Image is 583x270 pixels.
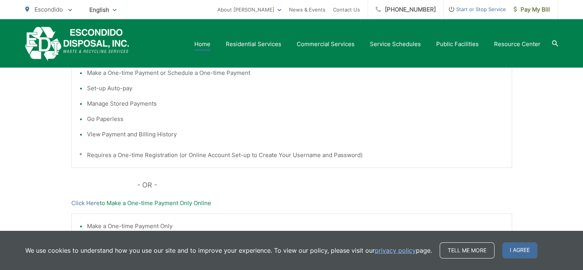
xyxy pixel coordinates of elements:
a: Home [194,40,210,49]
p: * Requires a One-time Registration (or Online Account Set-up to Create Your Username and Password) [79,151,504,160]
a: privacy policy [375,246,416,255]
li: Make a One-time Payment or Schedule a One-time Payment [87,68,504,78]
a: Residential Services [226,40,281,49]
a: Tell me more [440,242,494,258]
span: Pay My Bill [514,5,550,14]
p: - OR - [137,179,512,191]
a: Service Schedules [370,40,421,49]
span: Escondido [34,6,63,13]
span: English [84,3,122,17]
a: Click Here [71,199,100,208]
p: We use cookies to understand how you use our site and to improve your experience. To view our pol... [25,246,432,255]
a: EDCD logo. Return to the homepage. [25,27,129,61]
a: Contact Us [333,5,360,14]
li: Manage Stored Payments [87,99,504,108]
a: Public Facilities [436,40,479,49]
span: I agree [502,242,537,258]
a: News & Events [289,5,325,14]
p: to Make a One-time Payment Only Online [71,199,512,208]
li: Set-up Auto-pay [87,84,504,93]
li: View Payment and Billing History [87,130,504,139]
a: Resource Center [494,40,540,49]
li: Go Paperless [87,114,504,124]
a: Commercial Services [297,40,355,49]
a: About [PERSON_NAME] [217,5,281,14]
li: Make a One-time Payment Only [87,222,504,231]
